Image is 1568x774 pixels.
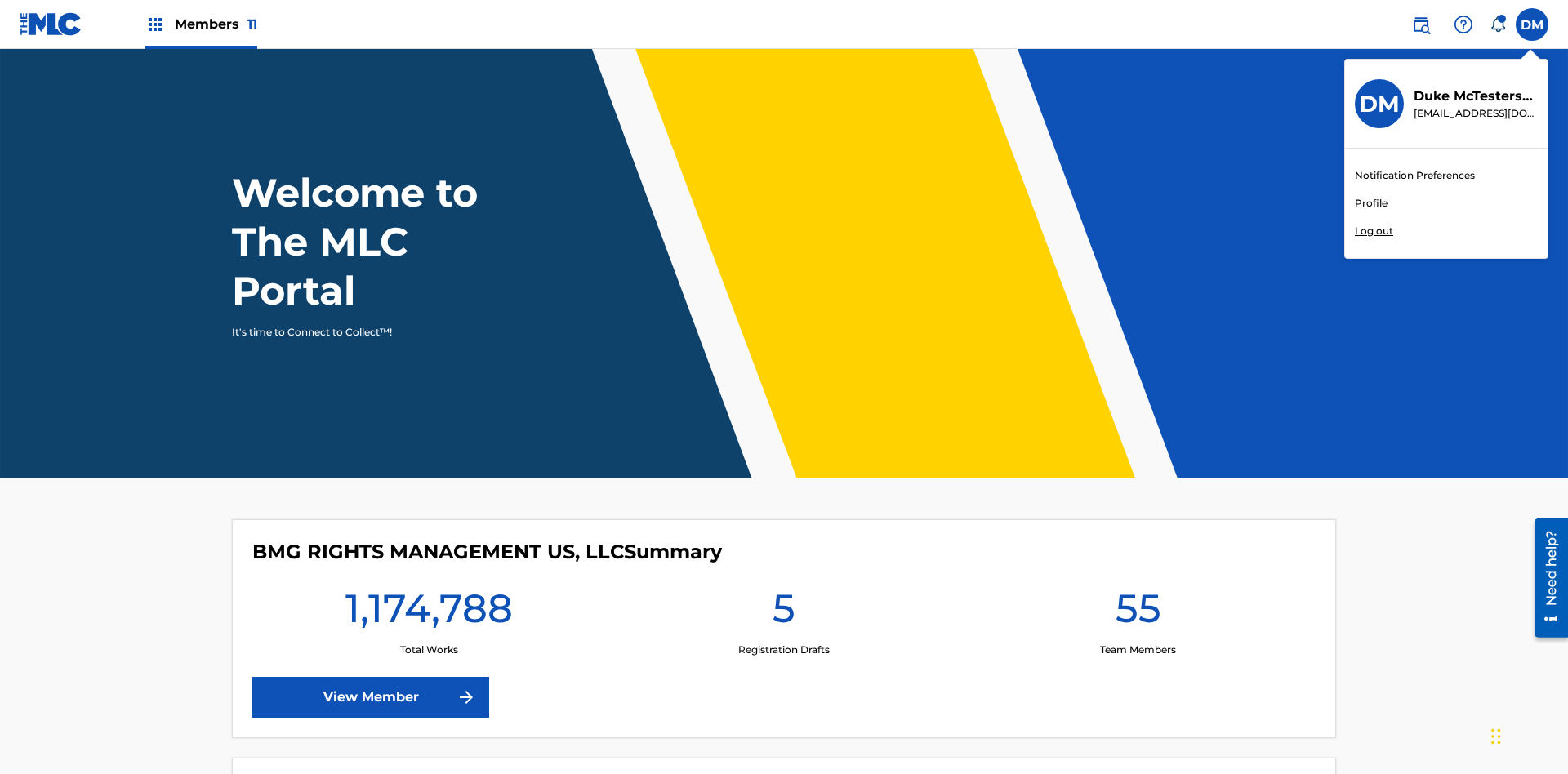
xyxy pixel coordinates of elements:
[252,677,489,718] a: View Member
[1486,696,1568,774] iframe: Chat Widget
[145,15,165,34] img: Top Rightsholders
[1100,643,1176,657] p: Team Members
[252,540,722,564] h4: BMG RIGHTS MANAGEMENT US, LLC
[20,12,82,36] img: MLC Logo
[247,16,257,32] span: 11
[1359,90,1400,118] h3: DM
[400,643,458,657] p: Total Works
[1116,584,1161,643] h1: 55
[773,584,795,643] h1: 5
[1414,87,1538,106] p: Duke McTesterson
[1490,16,1506,33] div: Notifications
[1411,15,1431,34] img: search
[1355,196,1388,211] a: Profile
[1447,8,1480,41] div: Help
[1454,15,1473,34] img: help
[175,15,257,33] span: Members
[1516,8,1548,41] div: User Menu
[1405,8,1437,41] a: Public Search
[1414,106,1538,121] p: duke.mctesterson@gmail.com
[232,168,537,315] h1: Welcome to The MLC Portal
[232,325,515,340] p: It's time to Connect to Collect™!
[457,687,476,707] img: f7272a7cc735f4ea7f67.svg
[1522,512,1568,646] iframe: Resource Center
[1355,224,1393,238] p: Log out
[1355,168,1475,183] a: Notification Preferences
[738,643,830,657] p: Registration Drafts
[1491,712,1501,761] div: Drag
[345,584,513,643] h1: 1,174,788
